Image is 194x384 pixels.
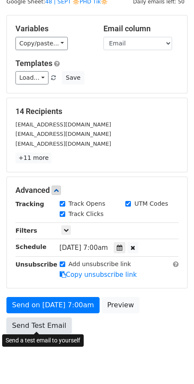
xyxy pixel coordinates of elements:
h5: Advanced [15,186,179,195]
button: Save [62,71,84,84]
h5: Variables [15,24,91,33]
label: Track Opens [69,199,106,208]
a: Copy/paste... [15,37,68,50]
small: [EMAIL_ADDRESS][DOMAIN_NAME] [15,121,111,128]
strong: Filters [15,227,37,234]
h5: Email column [103,24,179,33]
a: Preview [102,297,139,313]
a: Load... [15,71,48,84]
a: +11 more [15,153,52,163]
h5: 14 Recipients [15,107,179,116]
strong: Unsubscribe [15,261,58,268]
label: Track Clicks [69,210,104,219]
strong: Tracking [15,201,44,207]
small: [EMAIL_ADDRESS][DOMAIN_NAME] [15,141,111,147]
a: Send on [DATE] 7:00am [6,297,100,313]
strong: Schedule [15,243,46,250]
a: Copy unsubscribe link [60,271,137,279]
a: Templates [15,59,52,68]
div: Send a test email to yourself [2,334,84,347]
label: UTM Codes [134,199,168,208]
iframe: Chat Widget [151,343,194,384]
a: Send Test Email [6,318,72,334]
span: [DATE] 7:00am [60,244,108,252]
small: [EMAIL_ADDRESS][DOMAIN_NAME] [15,131,111,137]
label: Add unsubscribe link [69,260,131,269]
